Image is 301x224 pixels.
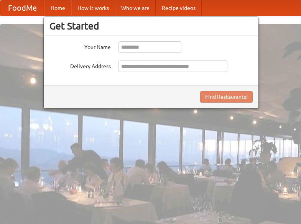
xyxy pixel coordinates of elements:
[156,0,202,16] a: Recipe videos
[49,41,111,51] label: Your Name
[49,60,111,70] label: Delivery Address
[200,91,253,103] button: Find Restaurants!
[71,0,115,16] a: How it works
[0,0,44,16] a: FoodMe
[44,0,71,16] a: Home
[115,0,156,16] a: Who we are
[49,20,253,32] h3: Get Started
